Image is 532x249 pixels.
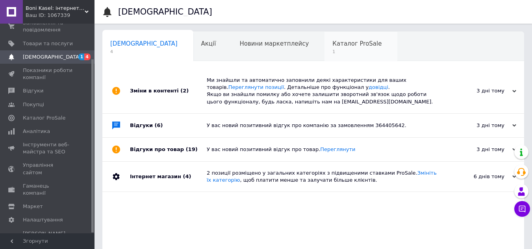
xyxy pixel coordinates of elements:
[514,201,530,217] button: Чат з покупцем
[207,170,437,184] div: 2 позиції розміщено у загальних категоріях з підвищеними ставками ProSale. , щоб платити менше та...
[26,12,95,19] div: Ваш ID: 1067339
[437,173,516,180] div: 6 днів тому
[84,53,91,60] span: 4
[23,203,43,210] span: Маркет
[155,122,163,128] span: (6)
[23,162,73,176] span: Управління сайтом
[23,53,81,61] span: [DEMOGRAPHIC_DATA]
[207,146,437,153] div: У вас новий позитивний відгук про товар.
[186,146,198,152] span: (19)
[110,49,178,55] span: 4
[23,40,73,47] span: Товари та послуги
[437,146,516,153] div: 3 дні тому
[437,122,516,129] div: 3 дні тому
[437,87,516,94] div: 3 дні тому
[207,122,437,129] div: У вас новий позитивний відгук про компанію за замовленням 364405642.
[239,40,309,47] span: Новини маркетплейсу
[23,87,43,94] span: Відгуки
[180,88,189,94] span: (2)
[23,141,73,155] span: Інструменти веб-майстра та SEO
[207,170,437,183] a: Змініть їх категорію
[23,114,65,122] span: Каталог ProSale
[207,77,437,105] div: Ми знайшли та автоматично заповнили деякі характеристики для ваших товарів. . Детальніше про функ...
[183,173,191,179] span: (4)
[320,146,355,152] a: Переглянути
[332,49,382,55] span: 1
[130,69,207,113] div: Зміни в контенті
[130,114,207,137] div: Відгуки
[23,216,63,223] span: Налаштування
[23,128,50,135] span: Аналітика
[110,40,178,47] span: [DEMOGRAPHIC_DATA]
[369,84,388,90] a: довідці
[23,19,73,33] span: Замовлення та повідомлення
[228,84,284,90] a: Переглянути позиції
[23,183,73,197] span: Гаманець компанії
[130,138,207,161] div: Відгуки про товар
[201,40,216,47] span: Акції
[118,7,212,17] h1: [DEMOGRAPHIC_DATA]
[23,101,44,108] span: Покупці
[78,53,85,60] span: 1
[130,162,207,192] div: Інтернет магазин
[26,5,85,12] span: Boni Kasel: інтернет-магазин професійної косметики для депіляції та боді-арту
[332,40,382,47] span: Каталог ProSale
[23,67,73,81] span: Показники роботи компанії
